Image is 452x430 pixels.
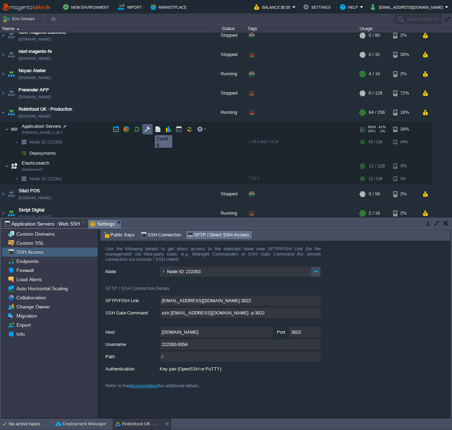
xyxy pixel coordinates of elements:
span: Settings [90,220,115,228]
a: Firewall [15,267,35,273]
a: [DOMAIN_NAME] [19,36,51,43]
a: Prerender APP [19,86,49,93]
img: AMDAwAAAACH5BAEAAAAALAAAAAABAAEAAAICRAEAOw== [0,103,6,122]
span: RAM [368,125,376,129]
div: Refer to the for additional details. [105,376,321,388]
div: Status [211,25,245,33]
button: Help [340,3,360,11]
span: Application Servers : Web SSH [5,220,80,228]
img: MagentoTeknik [2,3,50,12]
a: Export [15,322,32,328]
img: AMDAwAAAACH5BAEAAAAALAAAAAABAAEAAAICRAEAOw== [6,103,16,122]
span: SFTP / Direct SSH Access [187,231,249,239]
img: AMDAwAAAACH5BAEAAAAALAAAAAABAAEAAAICRAEAOw== [9,122,19,136]
span: Change Owner [15,304,51,310]
a: Noyan Atelier [19,67,46,74]
button: New Environment [63,3,111,11]
span: SSH Connection [141,231,181,239]
span: next-magento-fe [19,48,52,55]
span: 1% [378,129,385,133]
label: SSH Gate Command [105,308,159,317]
img: AMDAwAAAACH5BAEAAAAALAAAAAABAAEAAAICRAEAOw== [15,137,19,147]
div: 34% [393,122,416,136]
a: SSH Access [15,249,44,255]
span: 7.12.1 [249,176,259,180]
a: Load Alerts [15,276,43,283]
label: Username [105,339,159,348]
a: Endpoints [15,258,40,264]
span: 1.18.0-php-7.4.20 [249,139,278,144]
img: AMDAwAAAACH5BAEAAAAALAAAAAABAAEAAAICRAEAOw== [9,159,19,173]
img: AMDAwAAAACH5BAEAAAAALAAAAAABAAEAAAICRAEAOw== [0,185,6,203]
span: Node ID: [29,176,47,181]
a: [DOMAIN_NAME] [19,194,51,201]
a: Robinfood UK - Production [19,106,72,113]
div: Tags [246,25,357,33]
div: Usage [358,25,432,33]
div: Stopped [210,26,245,45]
button: Deployment Manager [56,421,106,428]
div: Key pair (OpenSSH or PuTTY) [160,364,321,374]
div: Use the following details to get direct access to the selected Node over SFTP/FISH Link (for file... [105,246,321,266]
button: Import [118,3,144,11]
label: Port [274,327,288,336]
img: AMDAwAAAACH5BAEAAAAALAAAAAABAAEAAAICRAEAOw== [19,173,29,184]
img: AMDAwAAAACH5BAEAAAAALAAAAAABAAEAAAICRAEAOw== [5,159,9,173]
a: Migration [15,313,38,319]
div: 34% [393,137,416,147]
span: Elasticsearch [22,167,43,172]
span: Elasticsearch [21,160,50,166]
span: CPU [368,129,375,133]
a: Skript Digital [19,207,44,214]
div: 2% [393,64,416,83]
div: 0 / 80 [369,26,380,45]
div: Running [210,204,245,223]
div: 0 / 128 [369,84,382,103]
span: Deployments [29,150,57,156]
img: AMDAwAAAACH5BAEAAAAALAAAAAABAAEAAAICRAEAOw== [16,28,20,30]
img: AMDAwAAAACH5BAEAAAAALAAAAAABAAEAAAICRAEAOw== [0,84,6,103]
label: Authentication [105,364,159,373]
button: Marketplace [151,3,189,11]
a: [DOMAIN_NAME] [19,74,51,81]
div: 0 / 32 [369,45,380,64]
img: AMDAwAAAACH5BAEAAAAALAAAAAABAAEAAAICRAEAOw== [6,185,16,203]
div: 11 / 128 [369,173,382,184]
div: Stopped [210,45,245,64]
a: documentation [129,383,159,388]
span: Node ID: [29,139,47,145]
div: Stopped [210,84,245,103]
label: SFTP/FISH Link [105,296,159,304]
a: Sibzi POS [19,187,40,194]
div: 4 / 16 [369,64,380,83]
img: AMDAwAAAACH5BAEAAAAALAAAAAABAAEAAAICRAEAOw== [6,84,16,103]
img: AMDAwAAAACH5BAEAAAAALAAAAAABAAEAAAICRAEAOw== [15,173,19,184]
a: Node ID:222353 [29,139,63,145]
img: AMDAwAAAACH5BAEAAAAALAAAAAABAAEAAAICRAEAOw== [0,45,6,64]
div: 11 / 128 [369,159,385,173]
button: [EMAIL_ADDRESS][DOMAIN_NAME] [371,3,445,11]
a: Info [15,331,26,337]
div: 18% [393,103,416,122]
span: [PERSON_NAME] 1.18.0 [22,131,63,135]
img: AMDAwAAAACH5BAEAAAAALAAAAAABAAEAAAICRAEAOw== [0,26,6,45]
a: Auto Horizontal Scaling [15,285,69,292]
span: Custom SSL [15,240,45,246]
span: 222353 [29,139,63,145]
a: [DOMAIN_NAME] [19,113,51,120]
div: 3% [393,159,416,173]
span: 222341 [29,176,63,182]
a: ElasticsearchElasticsearch [21,160,50,166]
div: Stopped [210,185,245,203]
span: 41% [378,125,386,129]
img: AMDAwAAAACH5BAEAAAAALAAAAAABAAEAAAICRAEAOw== [19,137,29,147]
